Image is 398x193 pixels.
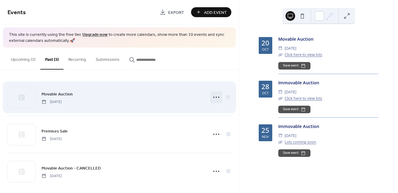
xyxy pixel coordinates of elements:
div: 28 [261,83,269,90]
button: Submissions [91,48,124,69]
div: 25 [261,127,269,134]
button: Recurring [63,48,91,69]
span: Premises Sale [42,128,68,134]
a: Lots coming soon [285,139,316,145]
span: [DATE] [42,99,62,104]
a: Movable Auction [42,91,73,98]
span: Movable Auction [42,91,73,97]
button: Upcoming (3) [6,48,40,69]
span: Events [8,7,26,18]
button: Save event [278,149,310,157]
a: Immovable Auction [278,123,319,129]
div: Oct [262,91,269,95]
a: Export [155,7,189,17]
a: Movable Auction [278,36,313,42]
div: ​ [278,95,282,101]
div: ​ [278,132,282,139]
a: Click here to view lots [285,52,322,57]
a: Immovable Auction [278,80,319,86]
a: Click here to view lots [285,96,322,101]
span: [DATE] [285,132,296,139]
span: [DATE] [285,89,296,95]
span: [DATE] [285,45,296,51]
a: Upgrade now [82,31,108,39]
span: [DATE] [42,173,62,179]
span: Add Event [204,9,227,16]
span: Export [168,9,184,16]
div: ​ [278,45,282,51]
div: 20 [261,40,269,47]
a: Premises Sale [42,128,68,135]
span: Movable Auction - CANCELLED [42,165,101,171]
span: [DATE] [42,136,62,142]
div: ​ [278,139,282,145]
button: Add Event [191,7,231,17]
button: Save event [278,106,310,113]
button: Past (3) [40,48,63,70]
a: Movable Auction - CANCELLED [42,165,101,172]
div: Oct [262,48,269,51]
span: This site is currently using the free tier. to create more calendars, show more than 10 events an... [9,32,230,44]
div: ​ [278,51,282,58]
div: ​ [278,89,282,95]
div: Nov [262,135,269,138]
button: Save event [278,62,310,69]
